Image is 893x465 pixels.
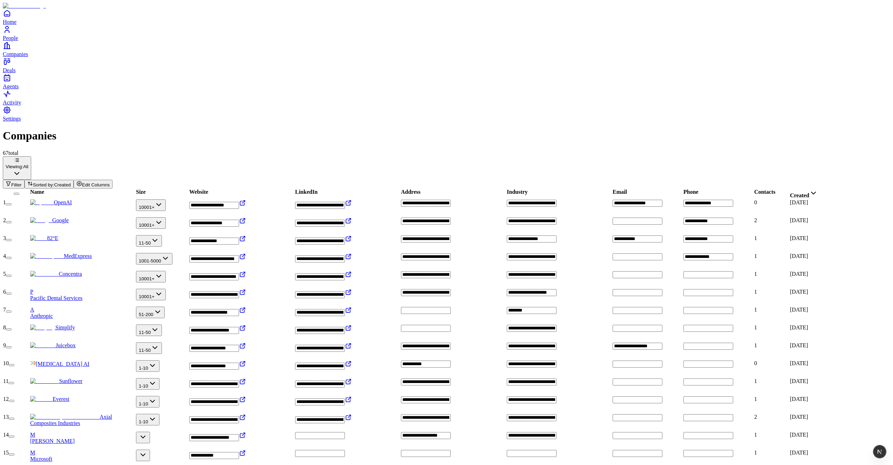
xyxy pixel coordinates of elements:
span: Microsoft [30,456,52,462]
span: 10 [3,360,9,366]
a: People [3,25,890,41]
span: 1 [754,342,757,348]
span: [DATE] [790,217,808,223]
div: Viewing: [6,164,28,169]
span: Filter [11,182,22,187]
img: Simplify [30,324,55,331]
span: 1 [754,289,757,295]
span: 1 [754,432,757,438]
span: 1 [754,378,757,384]
span: [DATE] [790,253,808,259]
img: Axial Composites Industries [30,414,100,420]
span: 4 [3,253,6,259]
span: [DATE] [790,199,808,205]
span: [DATE] [790,235,808,241]
span: 1 [754,324,757,330]
span: Juicebox [56,342,76,348]
span: 1 [754,396,757,402]
span: Pacific Dental Services [30,295,82,301]
span: 1 [3,199,6,205]
img: Everest [30,396,53,402]
span: 2 [754,414,757,420]
span: 82°E [47,235,58,241]
a: Tarka AI[MEDICAL_DATA] AI [30,360,135,367]
a: SunflowerSunflower [30,378,135,384]
span: [DATE] [790,307,808,313]
span: Axial Composites Industries [30,414,112,426]
img: MedExpress [30,253,64,259]
a: MMicrosoft [30,450,135,462]
span: [DATE] [790,289,808,295]
span: Home [3,19,16,25]
img: Item Brain Logo [3,3,46,9]
a: Agents [3,74,890,89]
a: AAnthropic [30,307,135,319]
button: Sorted by:Created [25,180,74,189]
div: Size [136,189,146,199]
span: 1 [754,253,757,259]
a: Companies [3,41,890,57]
div: 67 total [3,150,890,156]
img: 82°E [30,235,47,241]
img: Tarka AI [30,360,36,366]
span: [PERSON_NAME] [30,438,75,444]
h1: Companies [3,129,890,142]
div: A [30,307,135,313]
span: 2 [754,217,757,223]
span: OpenAI [54,199,72,205]
span: 11 [3,378,8,384]
span: MedExpress [64,253,92,259]
a: MedExpressMedExpress [30,253,135,259]
img: Google [30,217,52,224]
span: 5 [3,271,6,277]
span: 1 [754,235,757,241]
span: Sunflower [59,378,83,384]
div: Phone [683,189,698,199]
a: M[PERSON_NAME] [30,432,135,444]
span: [DATE] [790,432,808,438]
span: [DATE] [790,450,808,456]
span: 2 [3,217,6,223]
span: 1 [754,450,757,456]
span: Simplify [55,324,75,330]
span: [DATE] [790,360,808,366]
a: ConcentraConcentra [30,271,135,277]
div: Contacts [754,189,775,199]
a: 82°E82°E [30,235,135,241]
span: Activity [3,100,21,105]
span: [DATE] [790,324,808,330]
span: [DATE] [790,271,808,277]
span: Created [54,182,70,187]
span: Deals [3,67,15,73]
span: Anthropic [30,313,53,319]
a: Axial Composites IndustriesAxial Composites Industries [30,414,135,426]
span: Settings [3,116,21,122]
a: OpenAIOpenAI [30,199,135,206]
div: Website [189,189,208,199]
img: OpenAI [30,199,54,206]
span: 1 [754,271,757,277]
a: PPacific Dental Services [30,289,135,301]
span: 3 [3,235,6,241]
div: Created [790,189,818,199]
span: [DATE] [790,378,808,384]
span: [DATE] [790,414,808,420]
a: Activity [3,90,890,105]
span: Google [52,217,69,223]
span: Concentra [59,271,82,277]
span: 9 [3,342,6,348]
div: Name [30,189,44,199]
a: JuiceboxJuicebox [30,342,135,349]
span: [DATE] [790,342,808,348]
span: Edit Columns [82,182,110,187]
span: Agents [3,83,19,89]
span: 0 [754,199,757,205]
span: 7 [3,307,6,313]
span: 6 [3,289,6,295]
div: Email [613,189,627,199]
span: People [3,35,18,41]
button: Edit Columns [74,180,113,189]
a: GoogleGoogle [30,217,135,224]
div: M [30,450,135,456]
img: Sunflower [30,378,59,384]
